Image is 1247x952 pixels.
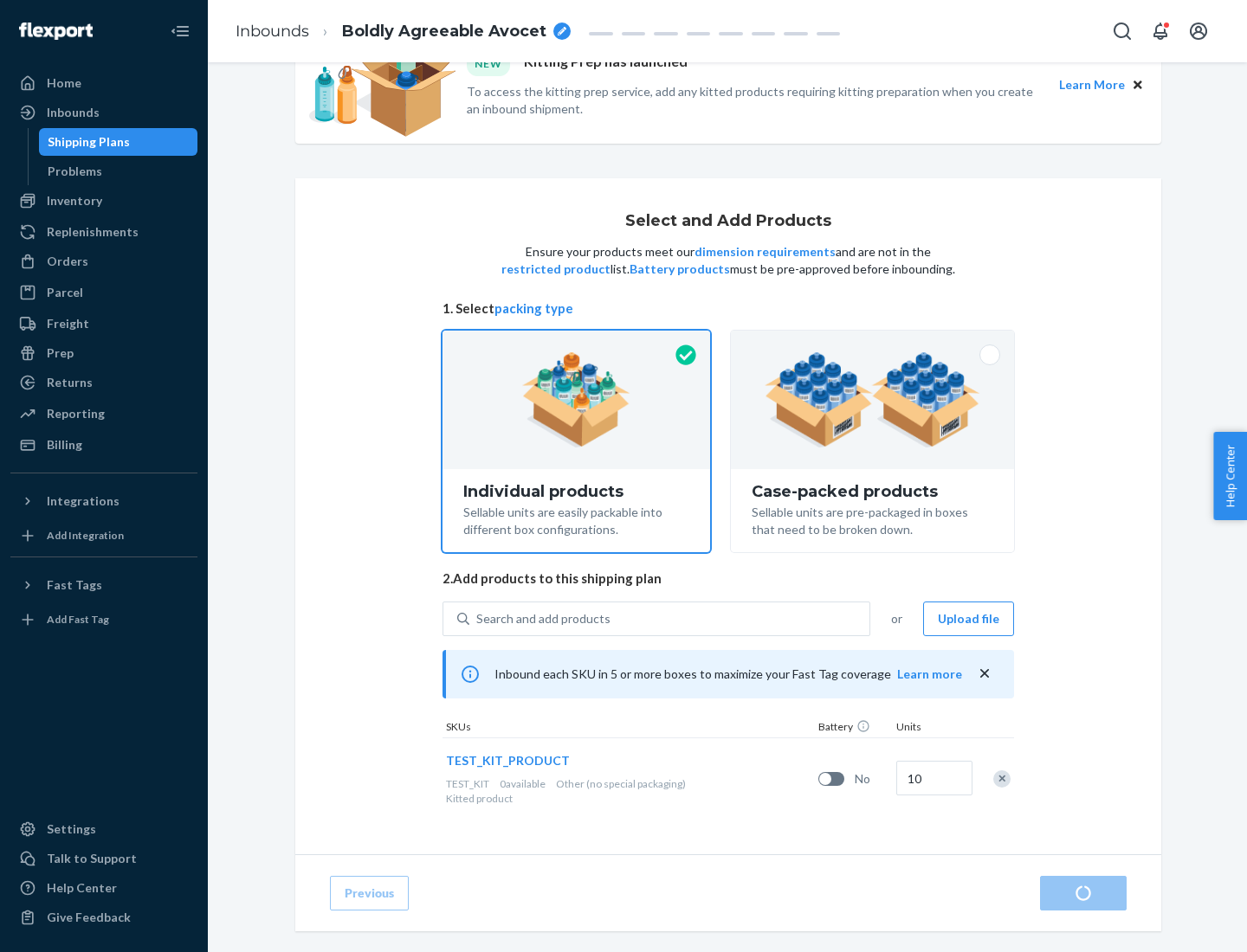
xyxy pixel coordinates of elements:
a: Add Fast Tag [10,606,197,634]
button: Learn more [897,666,962,683]
span: Kitted product [446,792,513,805]
div: Replenishments [47,223,139,241]
div: Settings [47,820,96,838]
div: Returns [47,374,93,391]
div: Shipping Plans [48,133,130,151]
span: Boldly Agreeable Avocet [342,21,546,43]
a: Freight [10,310,197,338]
button: Upload file [923,601,1014,636]
div: Freight [47,315,89,332]
h1: Select and Add Products [625,213,831,230]
div: Battery [815,719,893,737]
ol: breadcrumbs [222,6,585,57]
div: Integrations [47,492,120,510]
div: Sellable units are easily packable into different box configurations. [463,500,689,538]
div: Add Integration [47,528,124,543]
button: dimension requirements [695,243,836,261]
img: case-pack.59cecea509d18c883b923b81aeac6d0b.png [765,352,980,447]
div: Reporting [47,405,105,422]
button: Help Center [1213,432,1247,520]
button: Open notifications [1143,14,1178,48]
a: Help Center [10,874,197,902]
input: Quantity [896,761,972,795]
button: packing type [494,299,573,318]
div: Give Feedback [47,909,131,926]
span: 1. Select [443,299,1014,318]
div: Talk to Support [47,850,137,867]
div: SKUs [443,719,815,737]
div: Case-packed products [752,483,993,500]
p: To access the kitting prep service, add any kitted products requiring kitting preparation when yo... [467,83,1043,118]
a: Prep [10,339,197,367]
a: Inbounds [10,99,197,126]
a: Home [10,69,197,97]
div: Add Fast Tag [47,612,109,627]
p: Kitting Prep has launched [524,52,688,75]
button: close [976,665,993,683]
div: Search and add products [476,610,611,627]
a: Billing [10,431,197,459]
a: Settings [10,815,197,843]
span: No [855,770,889,788]
div: Billing [47,436,82,453]
a: Replenishments [10,218,197,246]
div: Inbounds [47,104,100,121]
button: Previous [330,876,409,910]
button: Learn More [1059,75,1125,94]
div: Problems [48,163,102,180]
div: Prep [47,344,74,362]
div: Units [893,719,971,737]
img: Flexport logo [19,23,93,40]
p: Ensure your products meet our and are not in the list. must be pre-approved before inbounding. [500,243,957,278]
span: 0 available [500,777,546,790]
button: Integrations [10,487,197,515]
a: Talk to Support [10,845,197,872]
div: Fast Tags [47,576,102,594]
a: Shipping Plans [39,128,198,156]
a: Inventory [10,187,197,215]
a: Parcel [10,279,197,306]
button: Close Navigation [163,14,197,48]
div: Home [47,74,81,92]
a: Add Integration [10,522,197,550]
button: Close [1128,75,1147,94]
div: Inbound each SKU in 5 or more boxes to maximize your Fast Tag coverage [443,650,1014,698]
div: Other (no special packaging) [446,776,811,791]
button: Fast Tags [10,571,197,599]
button: Open account menu [1181,14,1216,48]
div: Remove Item [993,770,1011,788]
div: Inventory [47,192,102,209]
div: NEW [467,52,510,75]
a: Orders [10,248,197,275]
span: TEST_KIT [446,777,489,790]
button: Open Search Box [1105,14,1140,48]
button: restricted product [501,261,611,278]
div: Help Center [47,879,117,897]
div: Individual products [463,483,689,500]
a: Returns [10,369,197,396]
span: or [891,610,902,627]
button: Give Feedback [10,904,197,931]
a: Problems [39,158,198,185]
div: Orders [47,253,88,270]
img: individual-pack.facf35554cb0f1810c75b2bd6df2d64e.png [522,352,630,447]
a: Inbounds [236,22,309,41]
button: Battery products [630,261,730,278]
span: TEST_KIT_PRODUCT [446,753,570,768]
div: Parcel [47,284,83,301]
button: TEST_KIT_PRODUCT [446,752,570,769]
span: 2. Add products to this shipping plan [443,569,1014,588]
div: Sellable units are pre-packaged in boxes that need to be broken down. [752,500,993,538]
a: Reporting [10,400,197,428]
